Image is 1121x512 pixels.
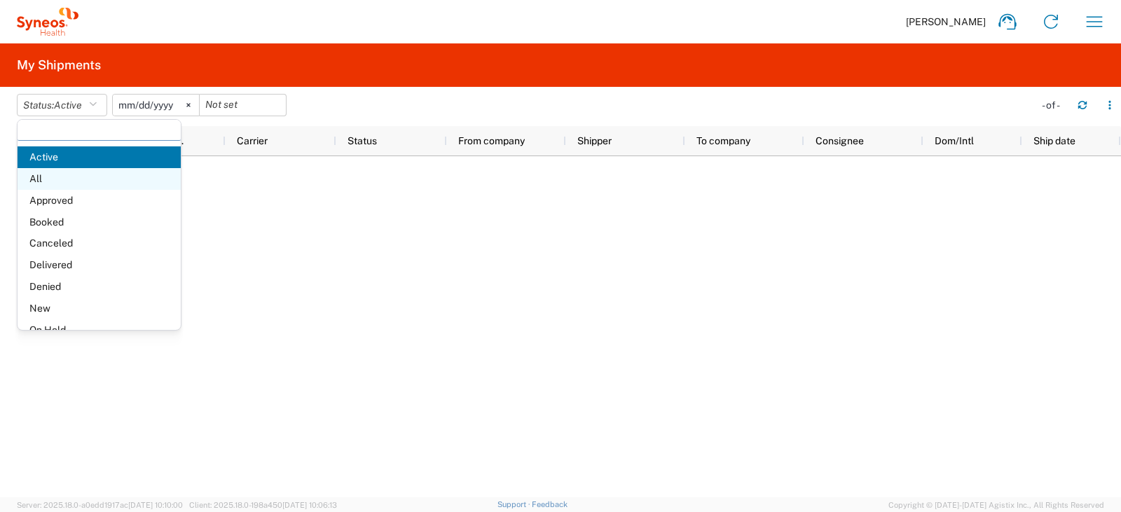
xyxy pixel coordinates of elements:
a: Feedback [532,500,568,508]
button: Status:Active [17,94,107,116]
span: Dom/Intl [935,135,974,146]
input: Not set [200,95,286,116]
span: New [18,298,181,319]
div: - of - [1042,99,1066,111]
a: Support [497,500,532,508]
span: Approved [18,190,181,212]
span: Client: 2025.18.0-198a450 [189,501,337,509]
span: Carrier [237,135,268,146]
span: Status [348,135,377,146]
h2: My Shipments [17,57,101,74]
span: Consignee [816,135,864,146]
span: All [18,168,181,190]
span: Copyright © [DATE]-[DATE] Agistix Inc., All Rights Reserved [888,499,1104,511]
input: Not set [113,95,199,116]
span: From company [458,135,525,146]
span: Delivered [18,254,181,276]
span: Shipper [577,135,612,146]
span: On Hold [18,319,181,341]
span: [DATE] 10:10:00 [128,501,183,509]
span: Active [18,146,181,168]
span: Denied [18,276,181,298]
span: Server: 2025.18.0-a0edd1917ac [17,501,183,509]
span: To company [696,135,750,146]
span: Active [54,99,82,111]
span: Booked [18,212,181,233]
span: Canceled [18,233,181,254]
span: [DATE] 10:06:13 [282,501,337,509]
span: [PERSON_NAME] [906,15,986,28]
span: Ship date [1033,135,1075,146]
